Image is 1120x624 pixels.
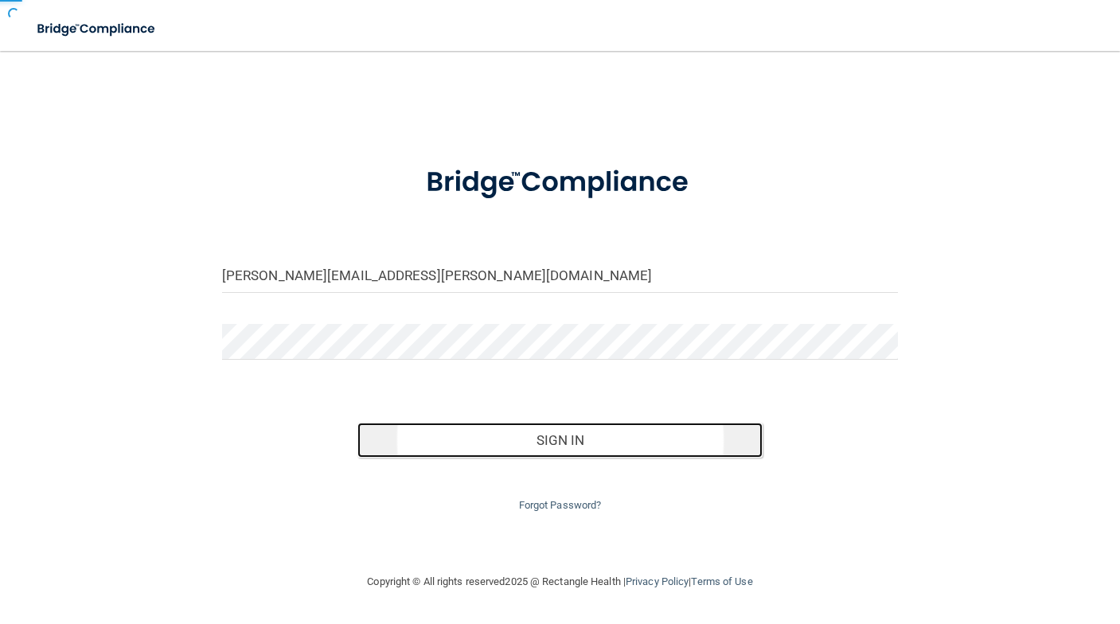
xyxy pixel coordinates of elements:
a: Terms of Use [691,575,752,587]
img: bridge_compliance_login_screen.278c3ca4.svg [24,13,170,45]
img: bridge_compliance_login_screen.278c3ca4.svg [397,146,724,219]
button: Sign In [357,423,763,458]
iframe: Drift Widget Chat Controller [845,511,1101,575]
a: Forgot Password? [519,499,602,511]
div: Copyright © All rights reserved 2025 @ Rectangle Health | | [270,556,851,607]
a: Privacy Policy [626,575,689,587]
input: Email [222,257,898,293]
